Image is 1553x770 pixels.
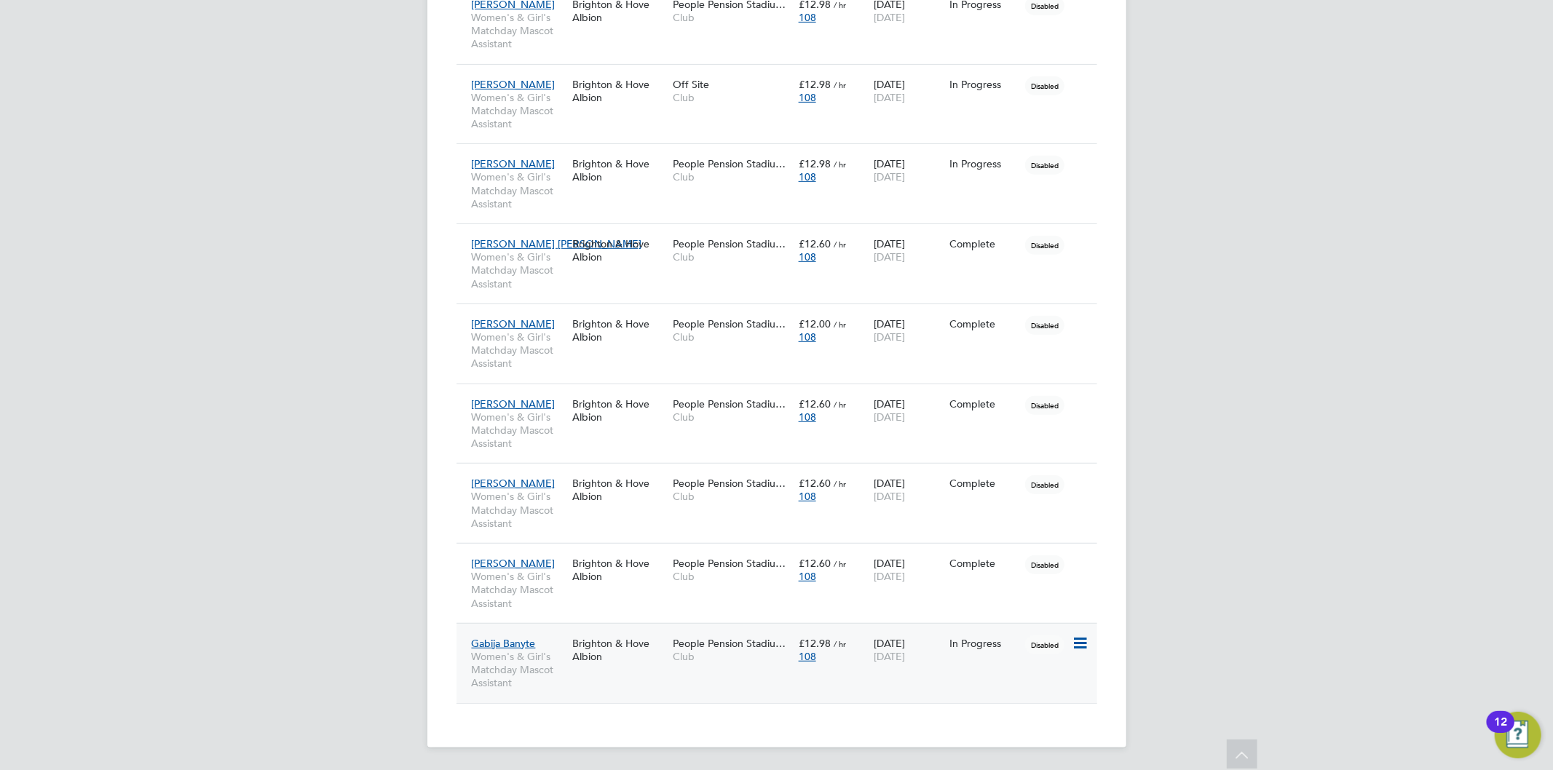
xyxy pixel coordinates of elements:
span: / hr [834,638,846,649]
div: [DATE] [870,549,946,590]
div: [DATE] [870,390,946,431]
span: 108 [799,91,816,104]
span: People Pension Stadiu… [673,317,786,330]
span: 108 [799,650,816,663]
span: Disabled [1025,76,1064,95]
span: £12.98 [799,157,831,170]
div: Complete [949,317,1018,330]
a: [PERSON_NAME] [PERSON_NAME]Women's & Girl's Matchday Mascot AssistantBrighton & Hove AlbionPeople... [468,229,1097,242]
span: Off Site [673,78,709,91]
span: Club [673,650,791,663]
span: [PERSON_NAME] [472,157,556,170]
span: Women's & Girl's Matchday Mascot Assistant [472,91,565,131]
span: [DATE] [874,170,905,183]
span: £12.60 [799,397,831,410]
a: [PERSON_NAME]Women's & Girl's Matchday Mascot AssistantBrighton & Hove AlbionPeople Pension Stadi... [468,149,1097,162]
span: [DATE] [874,410,905,424]
span: People Pension Stadiu… [673,157,786,170]
span: 108 [799,490,816,503]
span: £12.60 [799,557,831,570]
span: £12.98 [799,78,831,91]
span: People Pension Stadiu… [673,237,786,250]
div: [DATE] [870,71,946,111]
span: [DATE] [874,570,905,583]
span: [PERSON_NAME] [472,317,556,330]
span: [DATE] [874,330,905,344]
span: Club [673,11,791,24]
a: [PERSON_NAME]Women's & Girl's Matchday Mascot AssistantBrighton & Hove AlbionPeople Pension Stadi... [468,469,1097,481]
button: Open Resource Center, 12 new notifications [1495,712,1541,758]
span: / hr [834,239,846,250]
span: Women's & Girl's Matchday Mascot Assistant [472,330,565,370]
span: Club [673,91,791,104]
div: Brighton & Hove Albion [569,71,669,111]
span: / hr [834,478,846,489]
div: [DATE] [870,630,946,670]
span: [DATE] [874,91,905,104]
span: Club [673,490,791,503]
span: Club [673,170,791,183]
div: Brighton & Hove Albion [569,469,669,510]
span: / hr [834,399,846,410]
span: 108 [799,250,816,263]
span: / hr [834,159,846,170]
div: [DATE] [870,469,946,510]
span: 108 [799,170,816,183]
span: Disabled [1025,396,1064,415]
div: Brighton & Hove Albion [569,630,669,670]
span: Women's & Girl's Matchday Mascot Assistant [472,650,565,690]
span: £12.60 [799,237,831,250]
span: [PERSON_NAME] [472,557,556,570]
span: People Pension Stadiu… [673,477,786,490]
div: Complete [949,477,1018,490]
span: Club [673,570,791,583]
span: Club [673,330,791,344]
div: Brighton & Hove Albion [569,390,669,431]
span: People Pension Stadiu… [673,557,786,570]
a: Gabija BanyteWomen's & Girl's Matchday Mascot AssistantBrighton & Hove AlbionPeople Pension Stadi... [468,629,1097,641]
div: [DATE] [870,150,946,191]
span: £12.60 [799,477,831,490]
span: 108 [799,11,816,24]
span: [DATE] [874,11,905,24]
span: 108 [799,330,816,344]
span: [PERSON_NAME] [472,397,556,410]
div: In Progress [949,637,1018,650]
a: [PERSON_NAME]Women's & Girl's Matchday Mascot AssistantBrighton & Hove AlbionPeople Pension Stadi... [468,389,1097,402]
span: Disabled [1025,475,1064,494]
div: Brighton & Hove Albion [569,310,669,351]
div: Brighton & Hove Albion [569,150,669,191]
a: [PERSON_NAME]Women's & Girl's Matchday Mascot AssistantBrighton & Hove AlbionOff SiteClub£12.98 /... [468,70,1097,82]
span: 108 [799,570,816,583]
span: [DATE] [874,650,905,663]
span: Disabled [1025,635,1064,654]
span: Disabled [1025,156,1064,175]
a: [PERSON_NAME]Women's & Girl's Matchday Mascot AssistantBrighton & Hove AlbionPeople Pension Stadi... [468,549,1097,561]
span: £12.00 [799,317,831,330]
span: Women's & Girl's Matchday Mascot Assistant [472,170,565,210]
span: Club [673,250,791,263]
span: £12.98 [799,637,831,650]
span: / hr [834,319,846,330]
div: [DATE] [870,310,946,351]
div: Brighton & Hove Albion [569,549,669,590]
span: People Pension Stadiu… [673,637,786,650]
div: In Progress [949,78,1018,91]
span: Disabled [1025,316,1064,335]
span: / hr [834,558,846,569]
span: [DATE] [874,250,905,263]
span: Club [673,410,791,424]
span: [PERSON_NAME] [PERSON_NAME] [472,237,642,250]
span: [DATE] [874,490,905,503]
div: Brighton & Hove Albion [569,230,669,271]
span: [PERSON_NAME] [472,78,556,91]
span: Women's & Girl's Matchday Mascot Assistant [472,570,565,610]
div: Complete [949,397,1018,410]
span: People Pension Stadiu… [673,397,786,410]
span: Women's & Girl's Matchday Mascot Assistant [472,11,565,51]
div: Complete [949,237,1018,250]
a: [PERSON_NAME]Women's & Girl's Matchday Mascot AssistantBrighton & Hove AlbionPeople Pension Stadi... [468,309,1097,322]
span: [PERSON_NAME] [472,477,556,490]
div: 12 [1494,722,1507,741]
div: In Progress [949,157,1018,170]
